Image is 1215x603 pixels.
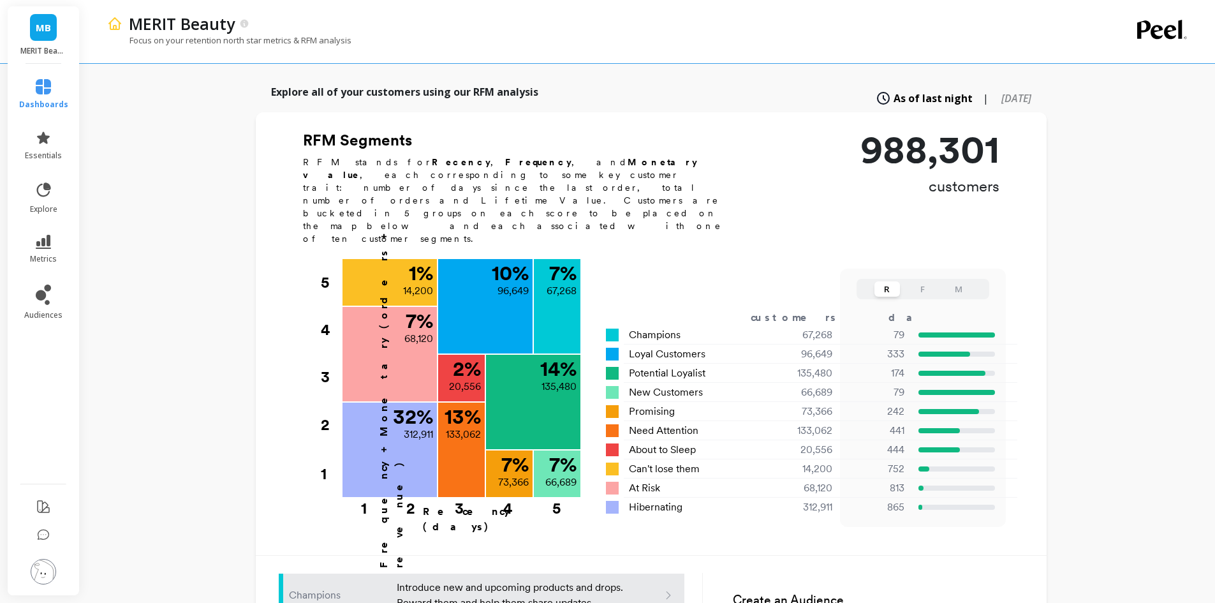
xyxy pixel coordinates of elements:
span: New Customers [629,385,703,400]
span: dashboards [19,100,68,110]
div: 68,120 [756,480,848,496]
div: 4 [483,498,533,511]
p: 68,120 [404,331,433,346]
p: 312,911 [404,427,433,442]
div: 14,200 [756,461,848,477]
div: 312,911 [756,500,848,515]
div: 5 [533,498,580,511]
p: 988,301 [860,130,999,168]
div: 4 [321,306,341,354]
p: MERIT Beauty [20,46,67,56]
span: Promising [629,404,675,419]
div: 20,556 [756,442,848,458]
div: 3 [435,498,483,511]
p: 813 [848,480,904,496]
p: 66,689 [545,475,577,490]
p: 10 % [492,263,529,283]
b: Frequency [505,157,571,167]
p: 67,268 [547,283,577,299]
b: Recency [432,157,490,167]
p: 135,480 [541,379,577,394]
div: 66,689 [756,385,848,400]
p: 14 % [540,359,577,379]
div: customers [751,310,854,325]
p: 7 % [406,311,433,331]
div: 73,366 [756,404,848,419]
span: explore [30,204,57,214]
div: 3 [321,354,341,401]
p: Recency (days) [423,504,580,535]
p: 865 [848,500,904,515]
p: 752 [848,461,904,477]
p: 32 % [393,406,433,427]
button: R [874,281,900,297]
p: 333 [848,346,904,362]
p: 174 [848,366,904,381]
span: MB [36,20,51,35]
p: 20,556 [449,379,481,394]
div: 2 [387,498,435,511]
div: 135,480 [756,366,848,381]
p: 14,200 [403,283,433,299]
p: 96,649 [497,283,529,299]
p: Champions [289,588,389,603]
span: essentials [25,151,62,161]
div: 1 [321,450,341,498]
p: RFM stands for , , and , each corresponding to some key customer trait: number of days since the ... [303,156,737,245]
button: M [946,281,971,297]
p: 2 % [453,359,481,379]
span: audiences [24,310,63,320]
div: 96,649 [756,346,848,362]
div: 1 [337,498,390,511]
p: 444 [848,442,904,458]
span: metrics [30,254,57,264]
img: header icon [107,16,122,31]
span: Potential Loyalist [629,366,705,381]
span: As of last night [894,91,973,106]
p: Explore all of your customers using our RFM analysis [271,84,538,100]
div: days [888,310,941,325]
span: Loyal Customers [629,346,705,362]
p: Focus on your retention north star metrics & RFM analysis [107,34,351,46]
img: profile picture [31,559,56,584]
span: Need Attention [629,423,698,438]
p: Frequency + Monetary (orders + revenue) [376,190,407,568]
p: 1 % [409,263,433,283]
div: 5 [321,259,341,306]
span: Can't lose them [629,461,700,477]
p: 79 [848,327,904,343]
div: 2 [321,401,341,449]
span: [DATE] [1001,91,1031,105]
p: customers [860,176,999,197]
p: 242 [848,404,904,419]
span: Champions [629,327,681,343]
p: 441 [848,423,904,438]
span: Hibernating [629,500,682,515]
p: MERIT Beauty [129,13,235,34]
p: 79 [848,385,904,400]
span: At Risk [629,480,660,496]
p: 13 % [445,406,481,427]
button: F [910,281,936,297]
p: 133,062 [446,427,481,442]
div: 67,268 [756,327,848,343]
h2: RFM Segments [303,130,737,151]
p: 7 % [549,454,577,475]
p: 7 % [549,263,577,283]
span: | [983,91,989,106]
p: 73,366 [498,475,529,490]
p: 7 % [501,454,529,475]
div: 133,062 [756,423,848,438]
span: About to Sleep [629,442,696,458]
